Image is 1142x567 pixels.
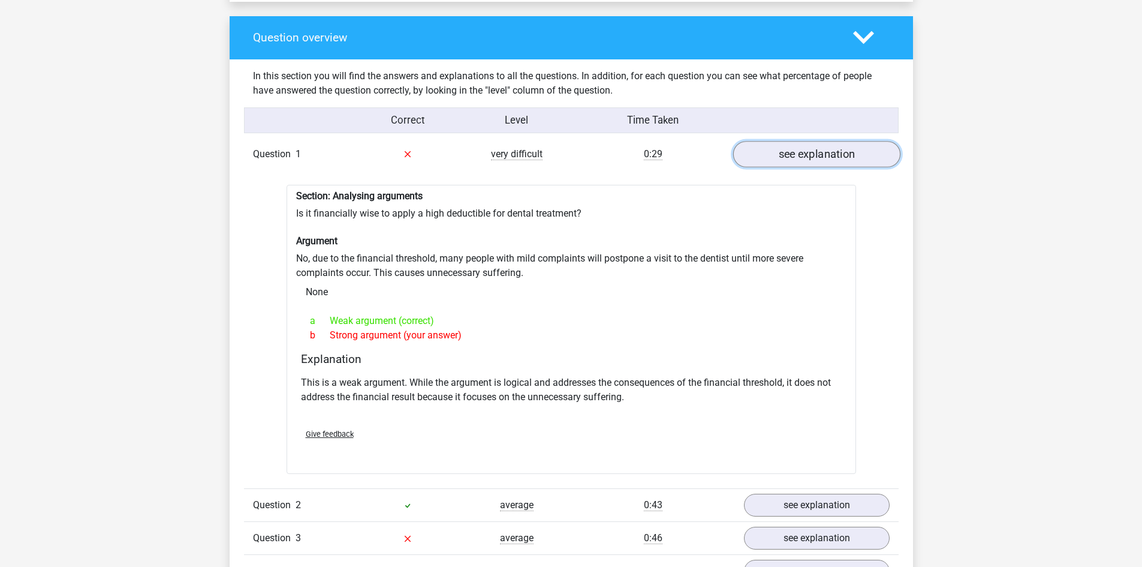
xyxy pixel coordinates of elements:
[296,532,301,544] span: 3
[500,532,534,544] span: average
[744,494,890,517] a: see explanation
[253,498,296,512] span: Question
[296,190,846,202] h6: Section: Analysing arguments
[301,376,842,404] p: This is a weak argument. While the argument is logical and addresses the consequences of the fina...
[296,280,846,304] div: None
[301,328,842,343] div: Strong argument (your answer)
[462,113,571,128] div: Level
[296,499,301,511] span: 2
[644,532,662,544] span: 0:46
[306,430,354,439] span: Give feedback
[253,31,835,44] h4: Question overview
[253,147,296,161] span: Question
[353,113,462,128] div: Correct
[744,527,890,550] a: see explanation
[310,314,330,328] span: a
[644,148,662,160] span: 0:29
[571,113,734,128] div: Time Taken
[301,352,842,366] h4: Explanation
[296,148,301,160] span: 1
[644,499,662,511] span: 0:43
[296,235,846,247] h6: Argument
[310,328,330,343] span: b
[301,314,842,328] div: Weak argument (correct)
[500,499,534,511] span: average
[733,141,900,167] a: see explanation
[244,69,899,98] div: In this section you will find the answers and explanations to all the questions. In addition, for...
[287,185,856,475] div: Is it financially wise to apply a high deductible for dental treatment? No, due to the financial ...
[491,148,543,160] span: very difficult
[253,531,296,545] span: Question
